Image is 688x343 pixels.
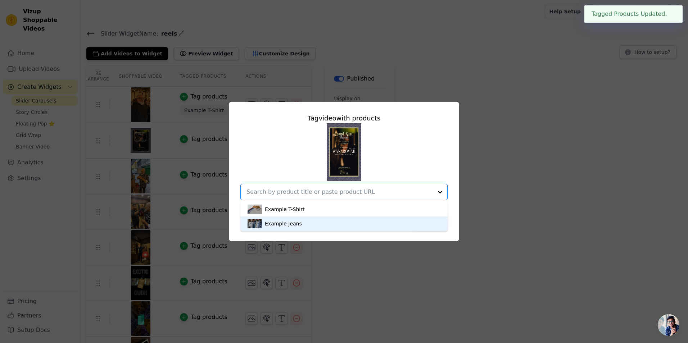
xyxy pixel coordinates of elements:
[248,202,262,216] img: product thumbnail
[667,10,675,18] button: Close
[327,123,361,181] img: reel-preview-fazgt4-0u.myshopify.com-3597198896692737540_72690017283.jpeg
[584,5,683,23] div: Tagged Products Updated.
[240,113,448,123] div: Tag video with products
[248,216,262,231] img: product thumbnail
[265,206,304,213] div: Example T-Shirt
[265,220,302,227] div: Example Jeans
[658,314,679,336] div: Open chat
[246,188,433,196] input: Search by product title or paste product URL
